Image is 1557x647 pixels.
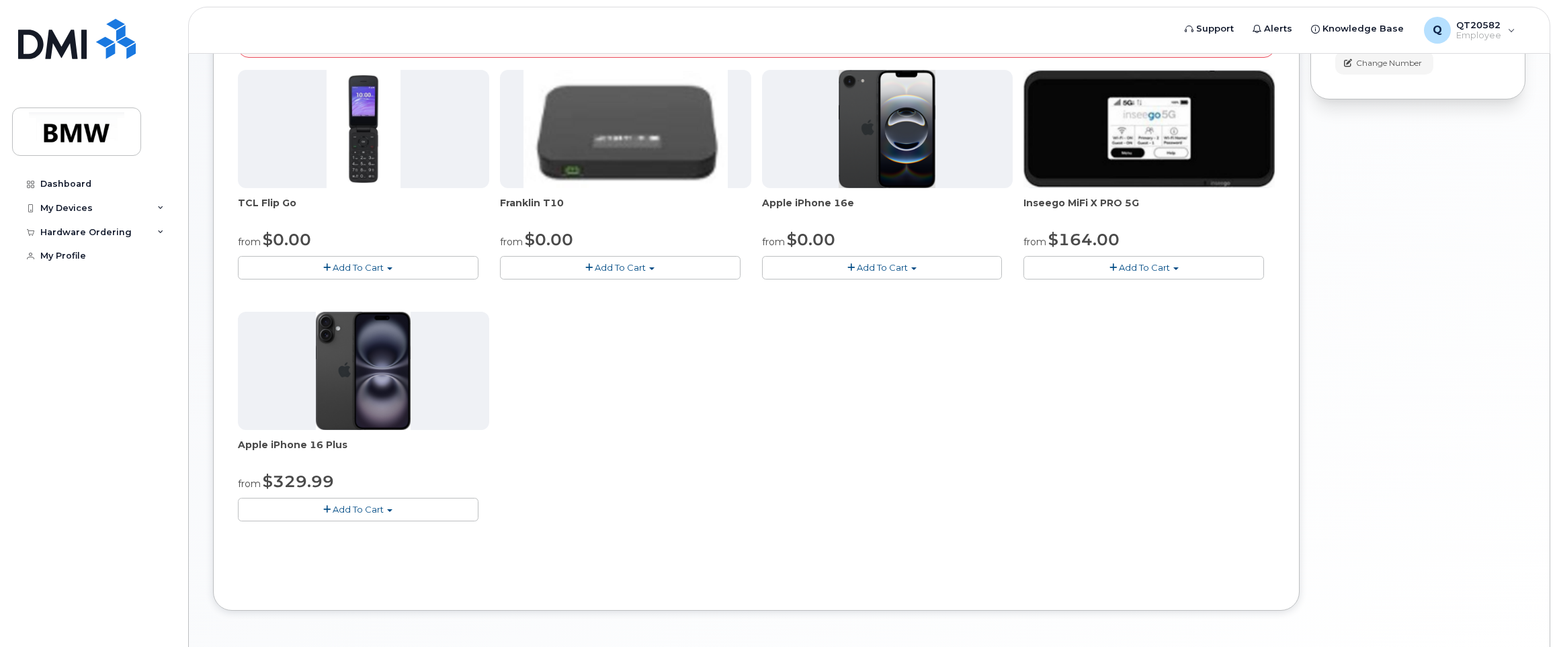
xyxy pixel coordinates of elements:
span: Add To Cart [333,262,384,273]
a: Alerts [1243,15,1302,42]
button: Add To Cart [762,256,1003,279]
small: from [500,236,523,248]
span: Knowledge Base [1322,22,1404,36]
button: Add To Cart [1023,256,1264,279]
span: QT20582 [1456,19,1501,30]
span: Change Number [1356,57,1422,69]
span: Add To Cart [333,504,384,515]
a: Knowledge Base [1302,15,1413,42]
span: $329.99 [263,472,334,491]
span: $0.00 [525,230,573,249]
div: Apple iPhone 16 Plus [238,438,489,465]
span: Q [1433,22,1442,38]
span: Add To Cart [857,262,908,273]
img: iphone_16_plus.png [316,312,411,430]
div: QT20582 [1415,17,1525,44]
img: TCL_FLIP_MODE.jpg [327,70,401,188]
small: from [238,236,261,248]
a: Support [1175,15,1243,42]
div: Inseego MiFi X PRO 5G [1023,196,1275,223]
small: from [762,236,785,248]
img: iphone16e.png [839,70,935,188]
span: $164.00 [1048,230,1120,249]
small: from [238,478,261,490]
span: Add To Cart [1119,262,1170,273]
span: Employee [1456,30,1501,41]
div: Franklin T10 [500,196,751,223]
span: Support [1196,22,1234,36]
span: $0.00 [787,230,835,249]
div: Apple iPhone 16e [762,196,1013,223]
span: Alerts [1264,22,1292,36]
button: Add To Cart [500,256,741,279]
img: t10.jpg [523,70,728,188]
div: TCL Flip Go [238,196,489,223]
iframe: Messenger Launcher [1499,589,1547,637]
span: Add To Cart [595,262,646,273]
button: Add To Cart [238,256,478,279]
img: cut_small_inseego_5G.jpg [1023,71,1275,188]
button: Change Number [1335,51,1433,75]
button: Add To Cart [238,498,478,521]
span: $0.00 [263,230,311,249]
small: from [1023,236,1046,248]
